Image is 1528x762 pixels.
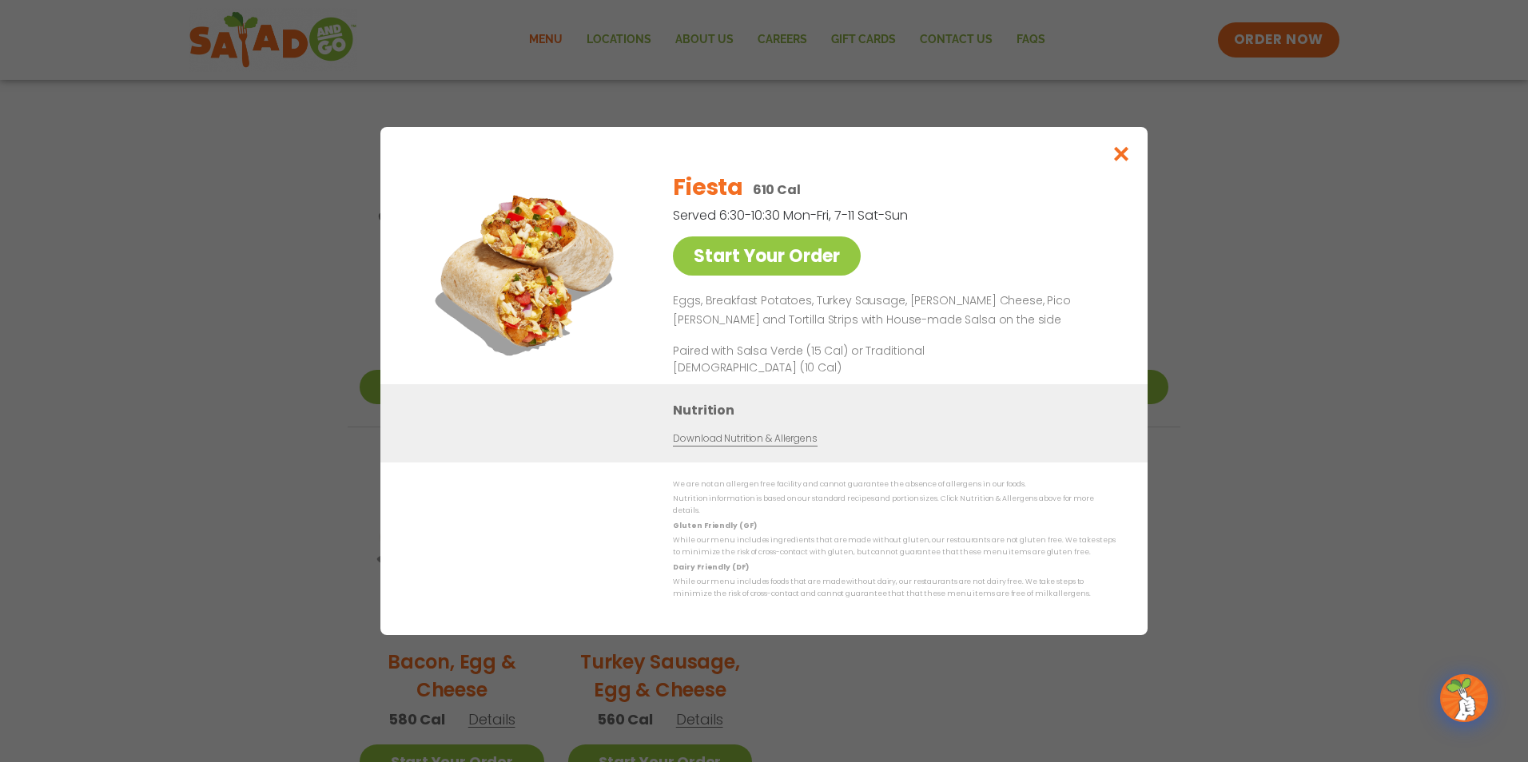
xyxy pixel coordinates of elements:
[673,576,1116,601] p: While our menu includes foods that are made without dairy, our restaurants are not dairy free. We...
[673,343,969,376] p: Paired with Salsa Verde (15 Cal) or Traditional [DEMOGRAPHIC_DATA] (10 Cal)
[673,292,1109,330] p: Eggs, Breakfast Potatoes, Turkey Sausage, [PERSON_NAME] Cheese, Pico [PERSON_NAME] and Tortilla S...
[673,400,1124,420] h3: Nutrition
[673,205,1033,225] p: Served 6:30-10:30 Mon-Fri, 7-11 Sat-Sun
[673,562,748,572] strong: Dairy Friendly (DF)
[416,159,640,383] img: Featured product photo for Fiesta
[1442,676,1486,720] img: wpChatIcon
[1096,127,1148,181] button: Close modal
[673,493,1116,518] p: Nutrition information is based on our standard recipes and portion sizes. Click Nutrition & Aller...
[673,236,861,276] a: Start Your Order
[753,180,801,200] p: 610 Cal
[673,534,1116,559] p: While our menu includes ingredients that are made without gluten, our restaurants are not gluten ...
[673,171,742,204] h2: Fiesta
[673,431,817,446] a: Download Nutrition & Allergens
[673,521,756,530] strong: Gluten Friendly (GF)
[673,478,1116,490] p: We are not an allergen free facility and cannot guarantee the absence of allergens in our foods.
